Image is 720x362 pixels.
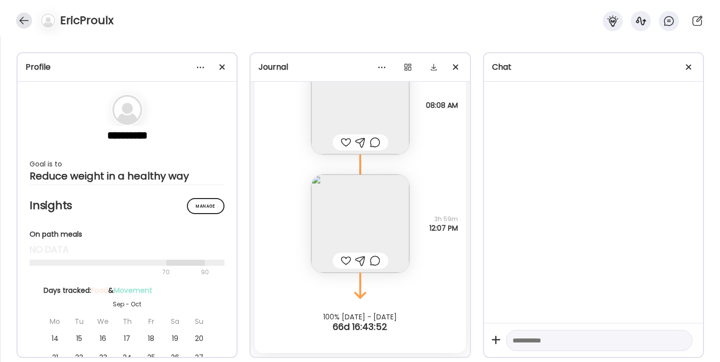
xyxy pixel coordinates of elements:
div: 100% [DATE] - [DATE] [251,313,469,321]
div: On path meals [30,229,224,240]
h4: EricProulx [60,13,114,29]
div: 66d 16:43:52 [251,321,469,333]
img: bg-avatar-default.svg [112,95,142,125]
div: Manage [187,198,224,214]
span: Food [91,285,108,295]
span: 12:07 PM [429,224,458,233]
div: Journal [259,61,461,73]
div: 70 [30,266,198,278]
img: bg-avatar-default.svg [41,14,55,28]
div: Tu [68,313,90,330]
div: 90 [200,266,210,278]
div: 14 [44,330,66,347]
div: Sa [164,313,186,330]
div: We [92,313,114,330]
div: Goal is to [30,158,224,170]
img: images%2FNBS7fYC4SdRRmrji7aK5q16Cj8q2%2FZCF4Oo5AzJzLSMQZrCLZ%2FRqZhdxBMDk2jNxzNo9Xk_240 [311,174,409,273]
div: Su [188,313,210,330]
div: Chat [492,61,695,73]
div: no data [30,244,224,256]
div: Sep - Oct [44,300,211,309]
div: 20 [188,330,210,347]
img: images%2FNBS7fYC4SdRRmrji7aK5q16Cj8q2%2FO7DNIGUfD1MnU1br1tM5%2FMF6hOvFZzRgsWZ3Q3jV3_240 [311,56,409,154]
div: 18 [140,330,162,347]
div: 17 [116,330,138,347]
div: Fr [140,313,162,330]
div: Profile [26,61,228,73]
div: Reduce weight in a healthy way [30,170,224,182]
span: 08:08 AM [426,101,458,110]
div: 19 [164,330,186,347]
div: Mo [44,313,66,330]
div: 15 [68,330,90,347]
span: 3h 59m [429,215,458,224]
div: 16 [92,330,114,347]
h2: Insights [30,198,224,213]
span: Movement [114,285,152,295]
div: Days tracked: & [44,285,211,296]
div: Th [116,313,138,330]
